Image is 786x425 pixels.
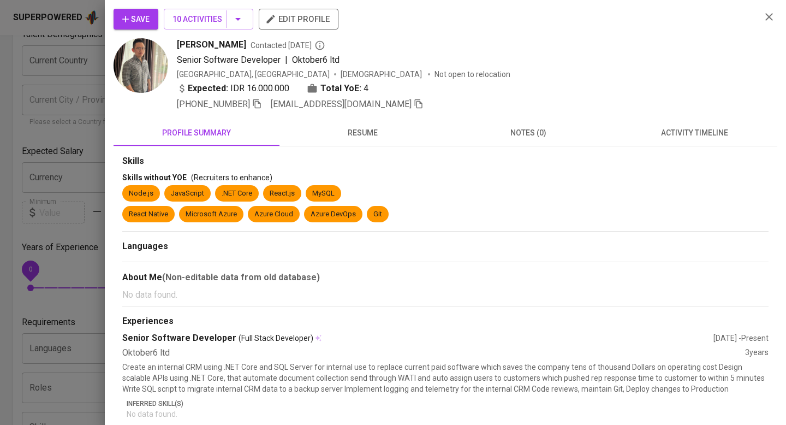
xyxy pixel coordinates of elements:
[122,240,769,253] div: Languages
[177,55,281,65] span: Senior Software Developer
[314,40,325,51] svg: By Batam recruiter
[129,188,153,199] div: Node.js
[312,188,335,199] div: MySQL
[188,82,228,95] b: Expected:
[239,333,313,344] span: (Full Stack Developer)
[172,13,245,26] span: 10 Activities
[186,209,237,220] div: Microsoft Azure
[122,173,187,182] span: Skills without YOE
[120,126,273,140] span: profile summary
[122,332,713,345] div: Senior Software Developer
[259,14,338,23] a: edit profile
[122,13,150,26] span: Save
[271,99,412,109] span: [EMAIL_ADDRESS][DOMAIN_NAME]
[129,209,168,220] div: React Native
[251,40,325,51] span: Contacted [DATE]
[127,399,769,409] p: Inferred Skill(s)
[341,69,424,80] span: [DEMOGRAPHIC_DATA]
[127,409,769,420] p: No data found.
[713,333,769,344] div: [DATE] - Present
[286,126,439,140] span: resume
[311,209,356,220] div: Azure DevOps
[177,38,246,51] span: [PERSON_NAME]
[114,38,168,93] img: ecd00a2b9cf7766ec87f09ba66cba3ab.jfif
[122,362,769,394] p: Create an internal CRM using .NET Core and SQL Server for internal use to replace current paid so...
[745,347,769,359] div: 3 years
[122,288,769,302] p: No data found.
[177,99,250,109] span: [PHONE_NUMBER]
[177,82,289,95] div: IDR 16.000.000
[122,155,769,168] div: Skills
[292,55,340,65] span: Oktober6 ltd
[364,82,368,95] span: 4
[434,69,510,80] p: Not open to relocation
[122,315,769,328] div: Experiences
[373,209,382,220] div: Git
[259,9,338,29] button: edit profile
[320,82,361,95] b: Total YoE:
[618,126,771,140] span: activity timeline
[171,188,204,199] div: JavaScript
[270,188,295,199] div: React.js
[164,9,253,29] button: 10 Activities
[267,12,330,26] span: edit profile
[254,209,293,220] div: Azure Cloud
[452,126,605,140] span: notes (0)
[177,69,330,80] div: [GEOGRAPHIC_DATA], [GEOGRAPHIC_DATA]
[114,9,158,29] button: Save
[222,188,252,199] div: .NET Core
[122,271,769,284] div: About Me
[122,347,745,359] div: Oktober6 ltd
[191,173,272,182] span: (Recruiters to enhance)
[285,54,288,67] span: |
[162,272,320,282] b: (Non-editable data from old database)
